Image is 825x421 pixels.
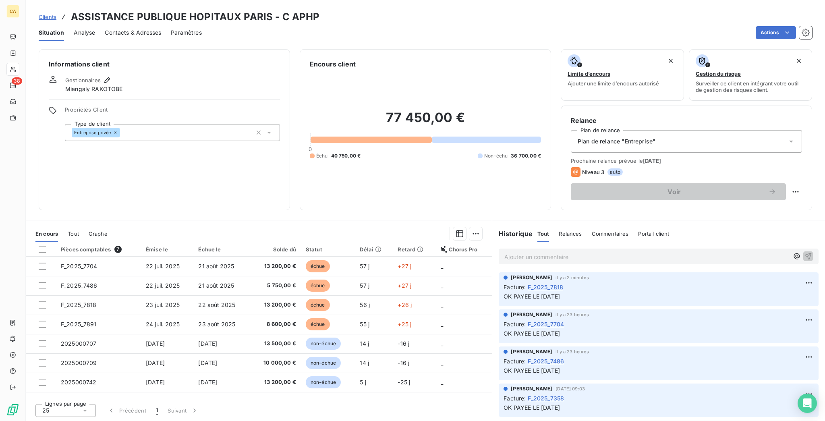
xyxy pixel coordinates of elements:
span: Contacts & Adresses [105,29,161,37]
span: F_2025_7486 [528,357,564,365]
span: F_2025_7358 [528,394,564,402]
span: F_2025_7704 [61,263,97,270]
span: 21 août 2025 [198,282,234,289]
div: Délai [360,246,388,253]
span: 36 700,00 € [511,152,541,160]
span: 13 500,00 € [255,340,296,348]
span: Tout [68,230,79,237]
span: échue [306,260,330,272]
h6: Historique [492,229,533,238]
span: Situation [39,29,64,37]
span: 23 juil. 2025 [146,301,180,308]
span: 21 août 2025 [198,263,234,270]
span: Entreprise privée [74,130,111,135]
span: non-échue [306,376,341,388]
span: 57 j [360,263,369,270]
span: Graphe [89,230,108,237]
span: Facture : [504,320,526,328]
span: 1 [156,406,158,415]
span: 2025000742 [61,379,97,386]
div: Échue le [198,246,245,253]
span: [DATE] [198,359,217,366]
span: 55 j [360,321,369,328]
span: OK PAYEE LE [DATE] [504,367,560,374]
span: +27 j [398,263,411,270]
span: +26 j [398,301,412,308]
button: Limite d’encoursAjouter une limite d’encours autorisé [561,49,684,101]
button: 1 [151,402,163,419]
span: Limite d’encours [568,71,610,77]
span: Non-échu [484,152,508,160]
img: Logo LeanPay [6,403,19,416]
span: OK PAYEE LE [DATE] [504,293,560,300]
span: _ [441,301,443,308]
h6: Relance [571,116,802,125]
span: [DATE] [198,379,217,386]
span: 13 200,00 € [255,301,296,309]
span: Ajouter une limite d’encours autorisé [568,80,659,87]
span: Paramètres [171,29,202,37]
span: 2025000707 [61,340,97,347]
button: Précédent [102,402,151,419]
span: il y a 23 heures [556,349,589,354]
span: 24 juil. 2025 [146,321,180,328]
span: F_2025_7891 [61,321,97,328]
span: [PERSON_NAME] [511,385,552,392]
span: 5 750,00 € [255,282,296,290]
span: _ [441,359,443,366]
span: En cours [35,230,58,237]
span: 14 j [360,340,369,347]
div: Pièces comptables [61,246,136,253]
span: [DATE] 09:03 [556,386,585,391]
span: Échu [316,152,328,160]
span: [DATE] [643,158,661,164]
span: non-échue [306,357,341,369]
span: non-échue [306,338,341,350]
span: Plan de relance "Entreprise" [578,137,655,145]
span: [DATE] [198,340,217,347]
span: Niveau 3 [582,169,604,175]
span: F_2025_7704 [528,320,564,328]
h2: 77 450,00 € [310,110,541,134]
span: _ [441,379,443,386]
span: 5 j [360,379,366,386]
span: Prochaine relance prévue le [571,158,802,164]
button: Actions [756,26,796,39]
span: +27 j [398,282,411,289]
span: échue [306,280,330,292]
span: 25 [42,406,49,415]
span: Surveiller ce client en intégrant votre outil de gestion des risques client. [696,80,805,93]
button: Suivant [163,402,203,419]
span: échue [306,318,330,330]
span: F_2025_7818 [61,301,97,308]
span: 40 750,00 € [331,152,361,160]
span: OK PAYEE LE [DATE] [504,404,560,411]
span: [DATE] [146,379,165,386]
span: _ [441,321,443,328]
span: 14 j [360,359,369,366]
div: Émise le [146,246,189,253]
span: Clients [39,14,56,20]
span: auto [607,168,623,176]
span: Commentaires [592,230,629,237]
span: [DATE] [146,340,165,347]
span: Voir [580,189,768,195]
span: 2025000709 [61,359,97,366]
span: Relances [559,230,582,237]
h6: Encours client [310,59,356,69]
span: Gestion du risque [696,71,741,77]
a: Clients [39,13,56,21]
span: [PERSON_NAME] [511,311,552,318]
span: 22 juil. 2025 [146,282,180,289]
span: Portail client [638,230,669,237]
span: Gestionnaires [65,77,101,83]
span: Analyse [74,29,95,37]
span: 23 août 2025 [198,321,235,328]
div: Chorus Pro [441,246,487,253]
span: Facture : [504,394,526,402]
div: Statut [306,246,350,253]
span: [PERSON_NAME] [511,348,552,355]
span: 56 j [360,301,370,308]
span: -16 j [398,359,409,366]
span: F_2025_7818 [528,283,564,291]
